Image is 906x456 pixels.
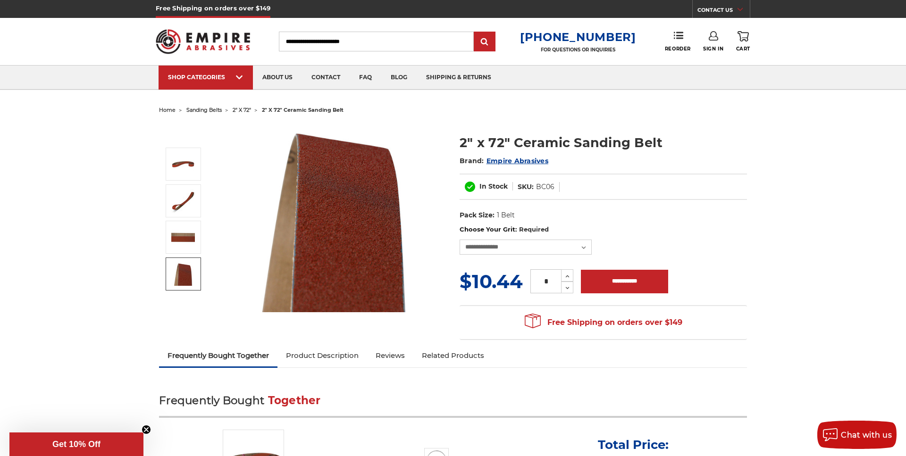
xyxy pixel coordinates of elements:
[159,107,176,113] a: home
[367,345,413,366] a: Reviews
[268,394,321,407] span: Together
[518,182,534,192] dt: SKU:
[350,66,381,90] a: faq
[460,225,747,234] label: Choose Your Grit:
[460,270,523,293] span: $10.44
[171,262,195,286] img: 2" x 72" - Ceramic Sanding Belt
[417,66,501,90] a: shipping & returns
[168,74,243,81] div: SHOP CATEGORIES
[487,157,548,165] a: Empire Abrasives
[520,30,636,44] a: [PHONE_NUMBER]
[497,210,515,220] dd: 1 Belt
[253,66,302,90] a: about us
[171,189,195,213] img: 2" x 72" Ceramic Sanding Belt
[233,107,251,113] a: 2" x 72"
[817,421,897,449] button: Chat with us
[536,182,554,192] dd: BC06
[171,152,195,176] img: 2" x 72" Ceramic Pipe Sanding Belt
[736,46,750,52] span: Cart
[665,31,691,51] a: Reorder
[381,66,417,90] a: blog
[159,394,264,407] span: Frequently Bought
[519,225,549,233] small: Required
[277,345,367,366] a: Product Description
[52,439,101,449] span: Get 10% Off
[142,425,151,434] button: Close teaser
[262,107,344,113] span: 2" x 72" ceramic sanding belt
[460,133,747,152] h1: 2" x 72" Ceramic Sanding Belt
[697,5,750,18] a: CONTACT US
[665,46,691,52] span: Reorder
[841,431,892,439] span: Chat with us
[413,345,493,366] a: Related Products
[479,182,508,191] span: In Stock
[159,345,277,366] a: Frequently Bought Together
[598,437,669,452] p: Total Price:
[186,107,222,113] a: sanding belts
[736,31,750,52] a: Cart
[460,157,484,165] span: Brand:
[520,47,636,53] p: FOR QUESTIONS OR INQUIRIES
[240,124,429,312] img: 2" x 72" Ceramic Pipe Sanding Belt
[475,33,494,51] input: Submit
[302,66,350,90] a: contact
[525,313,682,332] span: Free Shipping on orders over $149
[156,23,250,60] img: Empire Abrasives
[460,210,495,220] dt: Pack Size:
[703,46,723,52] span: Sign In
[9,432,143,456] div: Get 10% OffClose teaser
[171,225,195,249] img: 2" x 72" Cer Sanding Belt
